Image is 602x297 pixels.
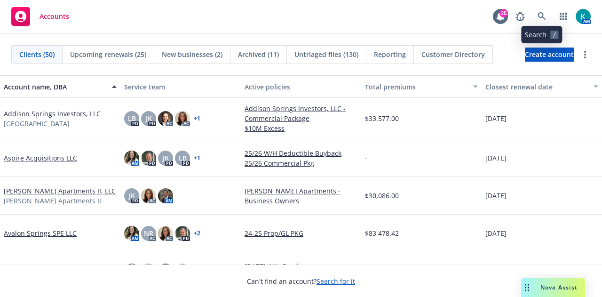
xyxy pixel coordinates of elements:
[141,188,156,203] img: photo
[485,153,507,163] span: [DATE]
[158,226,173,241] img: photo
[120,75,241,98] button: Service team
[194,116,200,121] a: + 1
[4,186,116,196] a: [PERSON_NAME] Apartments II, LLC
[540,283,578,291] span: Nova Assist
[194,231,200,236] a: + 2
[365,228,399,238] span: $83,478.42
[521,278,585,297] button: Nova Assist
[245,158,357,168] a: 25/26 Commercial Pkg
[499,9,508,17] div: 25
[245,261,357,271] a: [DATE] W/H Buydown
[294,49,358,59] span: Untriaged files (130)
[525,46,574,64] span: Create account
[141,151,156,166] img: photo
[485,228,507,238] span: [DATE]
[128,113,136,123] span: LB
[124,226,139,241] img: photo
[241,75,361,98] button: Active policies
[485,82,588,92] div: Closest renewal date
[245,228,357,238] a: 24-25 Prop/GL PKG
[124,264,139,279] img: photo
[365,82,467,92] div: Total premiums
[485,113,507,123] span: [DATE]
[146,113,152,123] span: JK
[245,82,357,92] div: Active policies
[317,277,355,286] a: Search for it
[485,191,507,201] span: [DATE]
[554,7,573,26] a: Switch app
[579,49,591,60] a: more
[521,278,533,297] div: Drag to move
[163,153,169,163] span: JK
[194,155,200,161] a: + 1
[4,82,106,92] div: Account name, DBA
[4,196,101,206] span: [PERSON_NAME] Apartments II
[511,7,530,26] a: Report a Bug
[158,264,173,279] img: photo
[4,119,70,128] span: [GEOGRAPHIC_DATA]
[8,3,73,30] a: Accounts
[124,151,139,166] img: photo
[70,49,146,59] span: Upcoming renewals (25)
[144,228,153,238] span: NR
[365,113,399,123] span: $33,577.00
[4,228,77,238] a: Avalon Springs SPE LLC
[525,48,574,62] a: Create account
[247,276,355,286] span: Can't find an account?
[158,188,173,203] img: photo
[175,226,190,241] img: photo
[179,153,187,163] span: LB
[40,13,69,20] span: Accounts
[421,49,485,59] span: Customer Directory
[576,9,591,24] img: photo
[482,75,602,98] button: Closest renewal date
[19,49,55,59] span: Clients (50)
[374,49,406,59] span: Reporting
[158,111,173,126] img: photo
[245,123,357,133] a: $10M Excess
[245,148,357,158] a: 25/26 W/H Deductible Buyback
[532,7,551,26] a: Search
[129,191,135,201] span: JK
[245,104,357,123] a: Addison Springs Investors, LLC - Commercial Package
[365,191,399,201] span: $30,086.00
[162,49,222,59] span: New businesses (2)
[4,109,101,119] a: Addison Springs Investors, LLC
[175,264,190,279] img: photo
[124,82,237,92] div: Service team
[4,153,77,163] a: Aspire Acquisitions LLC
[361,75,482,98] button: Total premiums
[238,49,279,59] span: Archived (11)
[245,186,357,206] a: [PERSON_NAME] Apartments - Business Owners
[365,153,367,163] span: -
[175,111,190,126] img: photo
